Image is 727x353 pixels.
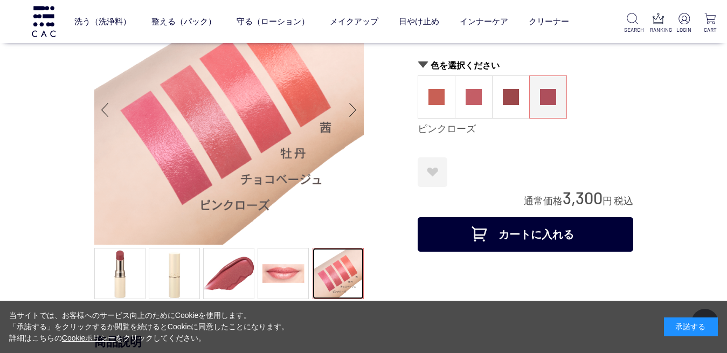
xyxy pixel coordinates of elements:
[428,89,445,105] img: 茜
[342,88,364,131] div: Next slide
[418,157,447,187] a: お気に入りに登録する
[74,7,131,36] a: 洗う（洗浄料）
[418,217,633,252] button: カートに入れる
[237,7,309,36] a: 守る（ローション）
[540,89,556,105] img: ピンクローズ
[676,13,693,34] a: LOGIN
[94,88,116,131] div: Previous slide
[460,7,508,36] a: インナーケア
[529,7,569,36] a: クリーナー
[418,76,455,118] a: 茜
[676,26,693,34] p: LOGIN
[492,75,530,119] dl: チョコベージュ
[624,26,641,34] p: SEARCH
[455,76,492,118] a: 牡丹
[624,13,641,34] a: SEARCH
[493,76,529,118] a: チョコベージュ
[529,75,567,119] dl: ピンクローズ
[9,310,289,344] div: 当サイトでは、お客様へのサービス向上のためにCookieを使用します。 「承諾する」をクリックするか閲覧を続けるとCookieに同意したことになります。 詳細はこちらの をクリックしてください。
[650,26,667,34] p: RANKING
[330,7,378,36] a: メイクアップ
[418,60,633,71] h2: 色を選択ください
[524,196,563,206] span: 通常価格
[563,188,603,207] span: 3,300
[399,7,439,36] a: 日やけ止め
[62,334,116,342] a: Cookieポリシー
[664,317,718,336] div: 承諾する
[614,196,633,206] span: 税込
[418,123,633,136] div: ピンクローズ
[702,13,718,34] a: CART
[466,89,482,105] img: 牡丹
[650,13,667,34] a: RANKING
[503,89,519,105] img: チョコベージュ
[30,6,57,37] img: logo
[418,75,455,119] dl: 茜
[702,26,718,34] p: CART
[603,196,612,206] span: 円
[455,75,493,119] dl: 牡丹
[151,7,216,36] a: 整える（パック）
